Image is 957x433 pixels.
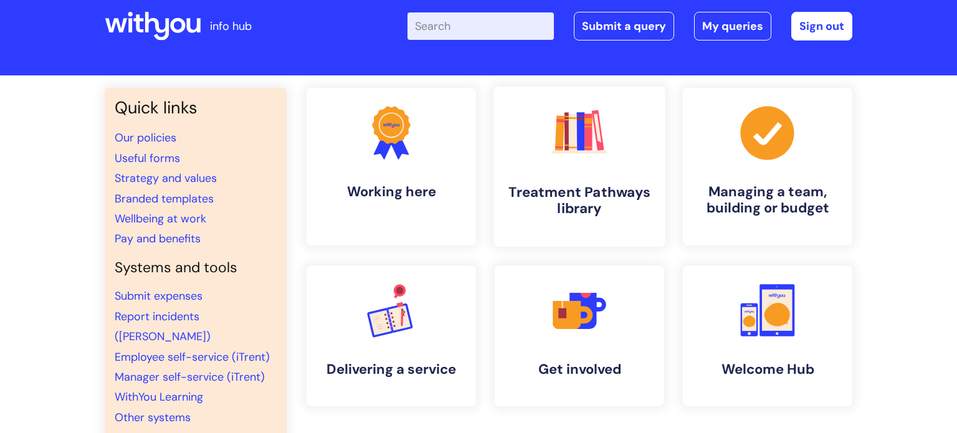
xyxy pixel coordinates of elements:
a: Delivering a service [307,265,476,406]
a: Useful forms [115,151,180,166]
a: Working here [307,88,476,245]
a: Report incidents ([PERSON_NAME]) [115,309,211,344]
h4: Delivering a service [317,361,466,378]
a: Pay and benefits [115,231,201,246]
h4: Managing a team, building or budget [693,184,842,217]
a: Treatment Pathways library [493,87,665,247]
div: | - [407,12,852,40]
h4: Welcome Hub [693,361,842,378]
a: Manager self-service (iTrent) [115,369,265,384]
a: Other systems [115,410,191,425]
a: Sign out [791,12,852,40]
a: Our policies [115,130,176,145]
input: Search [407,12,554,40]
h3: Quick links [115,98,277,118]
h4: Treatment Pathways library [503,184,655,217]
a: My queries [694,12,771,40]
h4: Working here [317,184,466,200]
h4: Get involved [505,361,654,378]
a: WithYou Learning [115,389,203,404]
h4: Systems and tools [115,259,277,277]
a: Get involved [495,265,664,406]
a: Welcome Hub [683,265,852,406]
a: Wellbeing at work [115,211,206,226]
p: info hub [210,16,252,36]
a: Submit a query [574,12,674,40]
a: Employee self-service (iTrent) [115,350,270,364]
a: Strategy and values [115,171,217,186]
a: Submit expenses [115,288,202,303]
a: Managing a team, building or budget [683,88,852,245]
a: Branded templates [115,191,214,206]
